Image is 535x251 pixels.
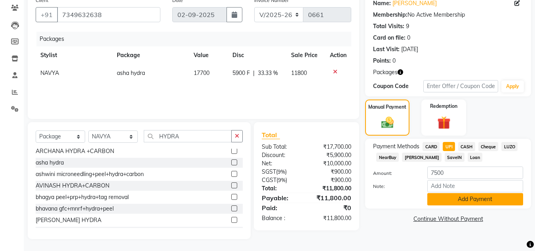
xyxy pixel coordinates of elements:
[307,176,357,184] div: ₹900.00
[392,57,396,65] div: 0
[458,142,475,151] span: CASH
[376,153,399,162] span: NearBuy
[36,159,64,167] div: asha hydra
[307,159,357,168] div: ₹10,000.00
[373,68,398,77] span: Packages
[307,214,357,222] div: ₹11,800.00
[427,193,523,205] button: Add Payment
[256,184,307,193] div: Total:
[373,142,419,151] span: Payment Methods
[373,11,407,19] div: Membership:
[36,228,90,236] div: BINDHU BB+HYDRA
[262,168,276,175] span: SGST
[36,32,357,46] div: Packages
[373,34,406,42] div: Card on file:
[307,184,357,193] div: ₹11,800.00
[194,69,209,77] span: 17700
[112,46,189,64] th: Package
[402,153,442,162] span: [PERSON_NAME]
[373,11,523,19] div: No Active Membership
[427,167,523,179] input: Amount
[36,7,58,22] button: +91
[256,203,307,213] div: Paid:
[57,7,160,22] input: Search by Name/Mobile/Email/Code
[256,151,307,159] div: Discount:
[258,69,278,77] span: 33.33 %
[501,80,524,92] button: Apply
[253,69,255,77] span: |
[232,69,250,77] span: 5900 F
[262,176,276,184] span: CGST
[228,46,286,64] th: Disc
[423,142,440,151] span: CARD
[36,147,114,155] div: ARCHANA HYDRA +CARBON
[377,115,398,130] img: _cash.svg
[256,176,307,184] div: ( )
[368,103,406,111] label: Manual Payment
[36,170,144,178] div: ashwini microneedling+peel+hydra+carbon
[423,80,498,92] input: Enter Offer / Coupon Code
[406,22,409,31] div: 9
[256,193,307,203] div: Payable:
[373,22,404,31] div: Total Visits:
[433,115,455,131] img: _gift.svg
[286,46,325,64] th: Sale Price
[407,34,410,42] div: 0
[443,142,455,151] span: UPI
[36,193,129,201] div: bhagya peel+prp+hydra+tag removal
[36,205,114,213] div: bhavana gfc+mnrf+hydra+peel
[373,57,391,65] div: Points:
[36,182,109,190] div: AVINASH HYDRA+CARBON
[367,170,421,177] label: Amount:
[501,142,518,151] span: LUZO
[307,193,357,203] div: ₹11,800.00
[278,177,286,183] span: 9%
[367,183,421,190] label: Note:
[36,46,112,64] th: Stylist
[144,130,232,142] input: Search
[189,46,228,64] th: Value
[325,46,351,64] th: Action
[307,143,357,151] div: ₹17,700.00
[478,142,499,151] span: Cheque
[278,169,285,175] span: 9%
[307,203,357,213] div: ₹0
[427,180,523,192] input: Add Note
[256,159,307,168] div: Net:
[367,215,529,223] a: Continue Without Payment
[291,69,307,77] span: 11800
[468,153,483,162] span: Loan
[256,143,307,151] div: Sub Total:
[40,69,59,77] span: NAVYA
[445,153,465,162] span: SaveIN
[373,82,423,90] div: Coupon Code
[401,45,418,54] div: [DATE]
[262,131,280,139] span: Total
[430,103,457,110] label: Redemption
[256,214,307,222] div: Balance :
[307,151,357,159] div: ₹5,900.00
[36,216,101,224] div: [PERSON_NAME] HYDRA
[307,168,357,176] div: ₹900.00
[117,69,145,77] span: asha hydra
[256,168,307,176] div: ( )
[373,45,400,54] div: Last Visit:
